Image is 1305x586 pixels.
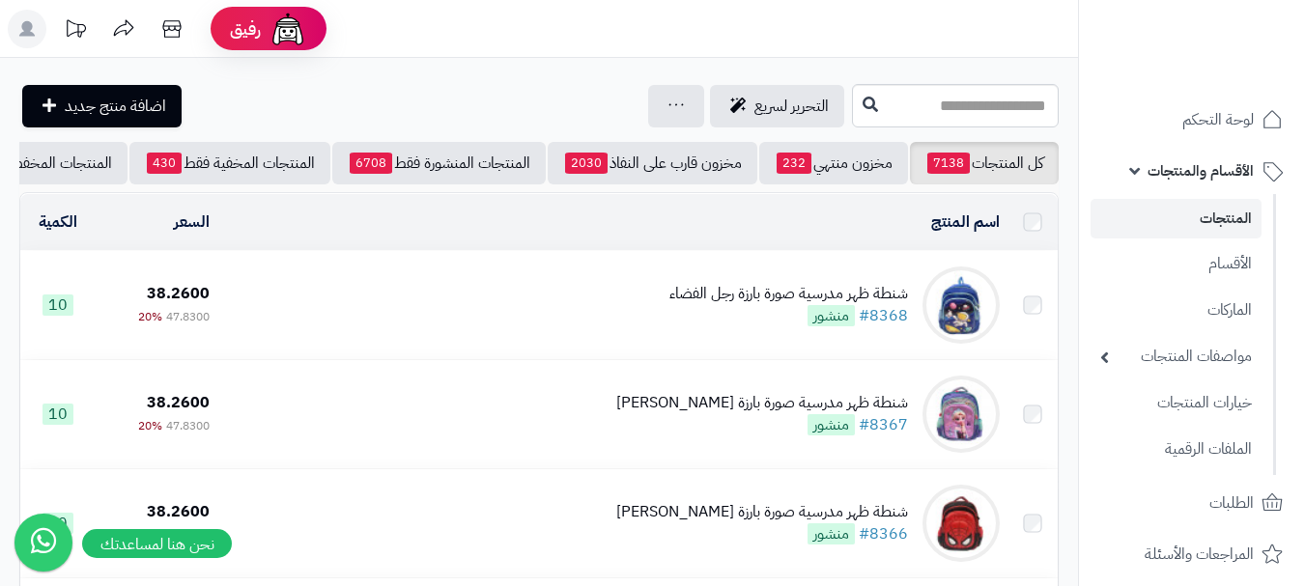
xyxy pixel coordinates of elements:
a: اضافة منتج جديد [22,85,182,127]
span: لوحة التحكم [1182,106,1254,133]
span: رفيق [230,17,261,41]
a: المنتجات [1091,199,1262,238]
a: مواصفات المنتجات [1091,336,1262,377]
span: منشور [808,305,855,326]
a: #8367 [859,413,908,436]
span: 430 [147,153,182,174]
span: 20% [138,417,162,434]
span: 10 [43,294,73,316]
a: كل المنتجات7138 [910,142,1059,184]
div: شنطة ظهر مدرسية صورة بارزة [PERSON_NAME] [616,392,908,414]
a: الكمية [39,210,77,234]
a: الأقسام [1091,243,1262,285]
a: خيارات المنتجات [1091,382,1262,424]
span: 20% [138,526,162,544]
span: الأقسام والمنتجات [1148,157,1254,184]
span: 38.2600 [147,282,210,305]
a: السعر [174,210,210,234]
a: الماركات [1091,290,1262,331]
a: تحديثات المنصة [51,10,99,53]
a: #8366 [859,522,908,545]
img: شنطة ظهر مدرسية صورة بارزة فروزن [922,376,1000,453]
a: #8368 [859,304,908,327]
a: المنتجات المنشورة فقط6708 [332,142,546,184]
span: التحرير لسريع [754,95,829,118]
a: مخزون قارب على النفاذ2030 [548,142,757,184]
span: 38.2600 [147,500,210,523]
a: المراجعات والأسئلة [1091,531,1293,577]
img: شنطة ظهر مدرسية صورة بارزة سبايدرمان [922,485,1000,562]
a: الملفات الرقمية [1091,429,1262,470]
a: التحرير لسريع [710,85,844,127]
div: شنطة ظهر مدرسية صورة بارزة [PERSON_NAME] [616,501,908,523]
span: 20% [138,308,162,325]
span: 2030 [565,153,608,174]
img: شنطة ظهر مدرسية صورة بارزة رجل الفضاء [922,266,1000,344]
a: مخزون منتهي232 [759,142,908,184]
a: لوحة التحكم [1091,97,1293,143]
span: 47.8300 [166,308,210,325]
span: 10 [43,513,73,534]
span: 47.8300 [166,417,210,434]
a: الطلبات [1091,480,1293,526]
span: منشور [808,523,855,544]
span: 7138 [927,153,970,174]
a: اسم المنتج [931,210,1000,234]
span: اضافة منتج جديد [65,95,166,118]
img: ai-face.png [269,10,307,48]
span: 38.2600 [147,391,210,414]
span: المراجعات والأسئلة [1145,541,1254,568]
a: المنتجات المخفية فقط430 [129,142,330,184]
span: 47.8300 [166,526,210,544]
span: الطلبات [1209,489,1254,516]
span: 232 [777,153,811,174]
span: 6708 [350,153,392,174]
span: 10 [43,404,73,425]
span: منشور [808,414,855,435]
div: شنطة ظهر مدرسية صورة بارزة رجل الفضاء [669,283,908,305]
